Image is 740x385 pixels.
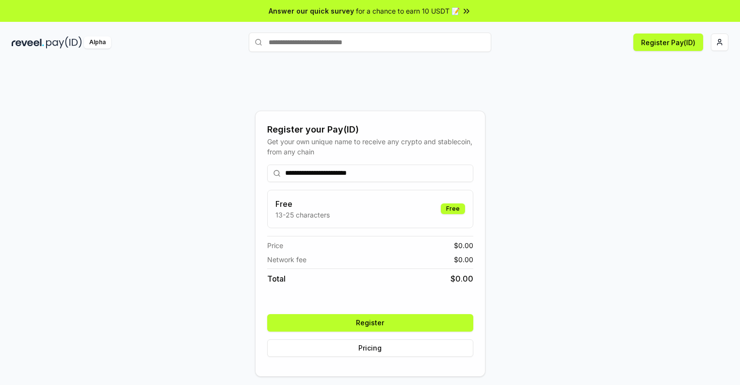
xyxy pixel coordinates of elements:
[267,123,473,136] div: Register your Pay(ID)
[275,210,330,220] p: 13-25 characters
[269,6,354,16] span: Answer our quick survey
[84,36,111,49] div: Alpha
[633,33,703,51] button: Register Pay(ID)
[46,36,82,49] img: pay_id
[454,240,473,251] span: $ 0.00
[267,240,283,251] span: Price
[356,6,460,16] span: for a chance to earn 10 USDT 📝
[267,314,473,332] button: Register
[12,36,44,49] img: reveel_dark
[267,136,473,157] div: Get your own unique name to receive any crypto and stablecoin, from any chain
[267,273,286,285] span: Total
[267,339,473,357] button: Pricing
[275,198,330,210] h3: Free
[441,203,465,214] div: Free
[267,254,306,265] span: Network fee
[454,254,473,265] span: $ 0.00
[450,273,473,285] span: $ 0.00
